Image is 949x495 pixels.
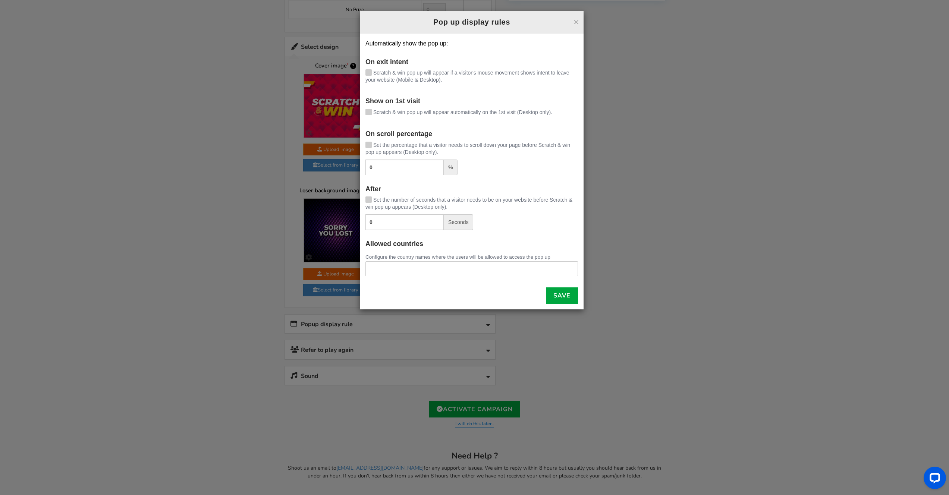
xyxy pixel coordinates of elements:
[365,240,578,248] h4: Allowed countries
[21,170,120,178] strong: VOEL JE JE GELUKKIG? SPEEL NU!
[365,186,578,193] h4: After
[365,59,578,66] h4: On exit intent
[365,130,578,138] h4: On scroll percentage
[15,220,20,225] input: I would like to receive updates and marketing emails. We will treat your information with respect...
[100,3,116,8] a: Klik hier
[365,70,569,83] span: Scratch & win pop up will appear if a visitor's mouse movement shows intent to leave your website...
[444,160,458,175] span: %
[365,197,572,210] span: Set the number of seconds that a visitor needs to be on your website before Scratch & win pop up ...
[365,254,550,260] small: Configure the country names where the users will be allowed to access the pop up
[5,4,136,35] h4: [PERSON_NAME] en [PERSON_NAME]
[41,283,100,289] img: appsmav-footer-credit.png
[444,214,473,230] span: Seconds
[365,98,578,105] h4: Show on 1st visit
[918,464,949,495] iframe: LiveChat chat widget
[574,17,579,27] button: ×
[365,17,578,28] h2: Pop up display rules
[365,142,570,155] span: Set the percentage that a visitor needs to scroll down your page before Scratch & win pop up appe...
[365,39,578,48] p: Automatically show the pop up:
[15,220,126,242] label: I would like to receive updates and marketing emails. We will treat your information with respect...
[373,109,552,115] span: Scratch & win pop up will appear automatically on the 1st visit (Desktop only).
[15,249,126,262] button: BEPROEF [PERSON_NAME]!
[15,189,30,197] label: E-Mail
[546,287,578,304] a: Save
